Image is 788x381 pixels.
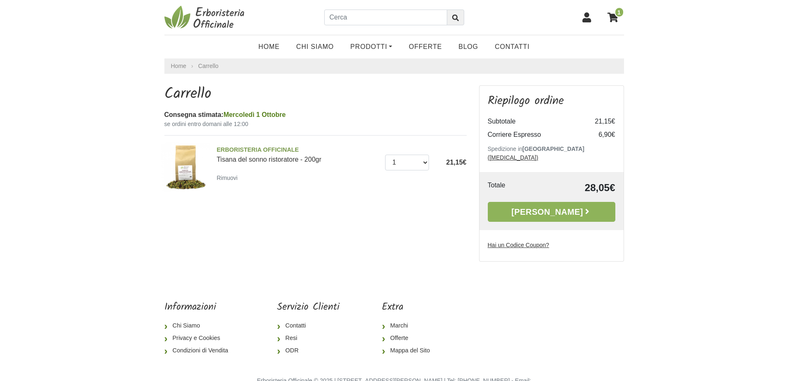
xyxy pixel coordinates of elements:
[488,202,615,222] a: [PERSON_NAME]
[446,159,467,166] span: 21,15€
[164,85,467,103] h1: Carrello
[523,146,585,152] b: [GEOGRAPHIC_DATA]
[224,111,286,118] span: Mercoledì 1 Ottobre
[277,345,340,357] a: ODR
[582,128,615,141] td: 6,90€
[382,320,436,332] a: Marchi
[277,301,340,313] h5: Servizio Clienti
[277,332,340,345] a: Resi
[217,146,379,155] span: ERBORISTERIA OFFICINALE
[164,58,624,74] nav: breadcrumb
[488,241,549,250] label: Hai un Codice Coupon?
[277,320,340,332] a: Contatti
[488,180,535,195] td: Totale
[164,345,235,357] a: Condizioni di Vendita
[450,39,487,55] a: Blog
[164,332,235,345] a: Privacy e Cookies
[488,94,615,108] h3: Riepilogo ordine
[382,332,436,345] a: Offerte
[488,115,582,128] td: Subtotale
[217,172,241,183] a: Rimuovi
[488,242,549,248] u: Hai un Codice Coupon?
[217,175,238,181] small: Rimuovi
[164,320,235,332] a: Chi Siamo
[603,7,624,28] a: 1
[324,10,447,25] input: Cerca
[488,154,538,161] a: ([MEDICAL_DATA])
[161,142,211,192] img: Tisana del sonno ristoratore - 200gr
[217,146,379,163] a: ERBORISTERIA OFFICINALETisana del sonno ristoratore - 200gr
[479,301,624,330] iframe: fb:page Facebook Social Plugin
[400,39,450,55] a: OFFERTE
[488,145,615,162] p: Spedizione in
[582,115,615,128] td: 21,15€
[382,301,436,313] h5: Extra
[171,62,186,70] a: Home
[164,301,235,313] h5: Informazioni
[164,120,467,129] small: se ordini entro domani alle 12:00
[250,39,288,55] a: Home
[288,39,342,55] a: Chi Siamo
[535,180,615,195] td: 28,05€
[164,5,247,30] img: Erboristeria Officinale
[488,128,582,141] td: Corriere Espresso
[614,7,624,17] span: 1
[487,39,538,55] a: Contatti
[164,110,467,120] div: Consegna stimata:
[342,39,400,55] a: Prodotti
[198,63,219,69] a: Carrello
[382,345,436,357] a: Mappa del Sito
